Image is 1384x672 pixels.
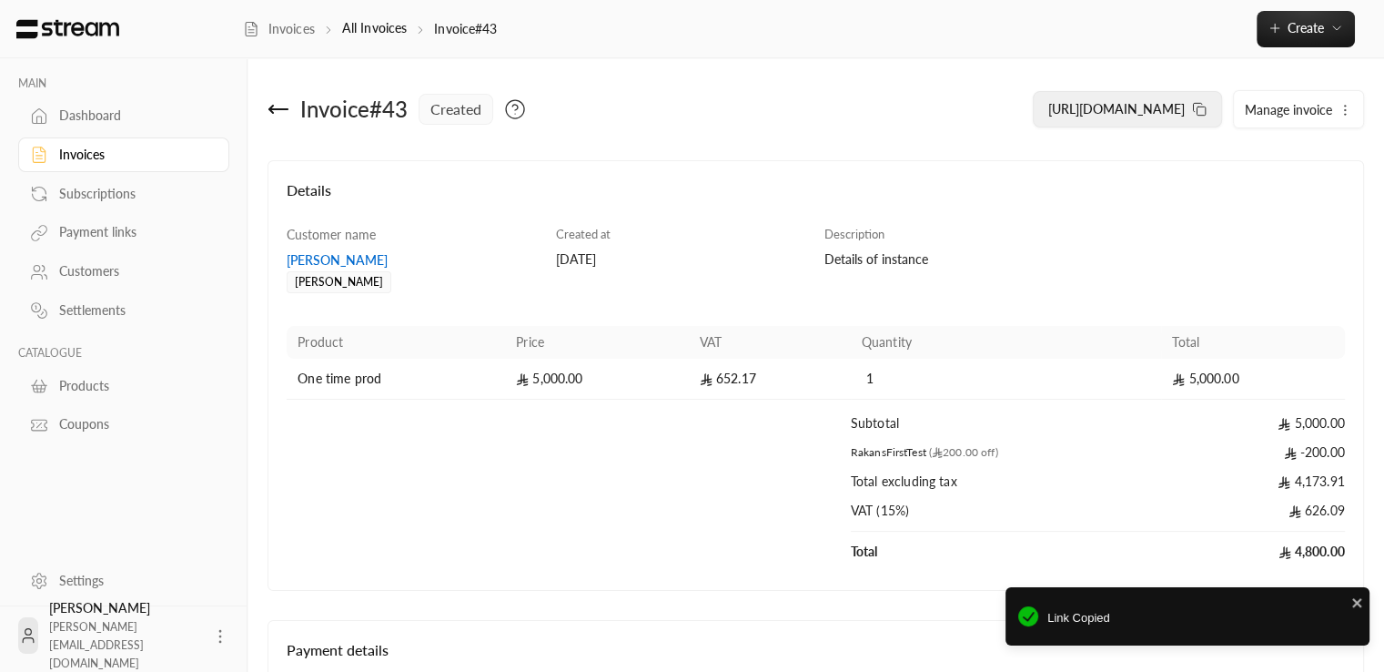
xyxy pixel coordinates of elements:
[1048,101,1185,117] span: [URL][DOMAIN_NAME]
[689,326,851,359] th: VAT
[59,262,207,280] div: Customers
[18,368,229,403] a: Products
[18,176,229,211] a: Subscriptions
[556,250,807,269] div: [DATE]
[287,326,1345,572] table: Products
[1351,593,1364,611] button: close
[18,293,229,329] a: Settlements
[18,137,229,173] a: Invoices
[1161,359,1345,400] td: 5,000.00
[287,251,538,289] a: [PERSON_NAME][PERSON_NAME]
[851,473,1161,502] td: Total excluding tax
[1257,11,1355,47] button: Create
[1161,326,1345,359] th: Total
[505,359,688,400] td: 5,000.00
[824,250,1345,269] div: Details of instance
[18,407,229,443] a: Coupons
[287,251,538,270] div: [PERSON_NAME]
[287,359,505,400] td: One time prod
[929,445,998,459] span: ( 200.00 off)
[1161,400,1345,443] td: 5,000.00
[287,179,1345,219] h4: Details
[49,599,200,672] div: [PERSON_NAME]
[18,98,229,134] a: Dashboard
[505,326,688,359] th: Price
[59,572,207,590] div: Settings
[851,532,1161,572] td: Total
[862,370,880,388] span: 1
[851,502,1161,532] td: VAT (15%)
[287,326,505,359] th: Product
[342,20,407,36] a: All Invoices
[18,254,229,290] a: Customers
[49,620,144,670] span: [PERSON_NAME][EMAIL_ADDRESS][DOMAIN_NAME]
[287,227,376,242] span: Customer name
[851,400,1161,443] td: Subtotal
[851,326,1161,359] th: Quantity
[300,95,408,124] div: Invoice # 43
[689,359,851,400] td: 652.17
[1234,91,1363,127] button: Manage invoice
[59,107,207,125] div: Dashboard
[1161,473,1345,502] td: 4,173.91
[430,98,481,120] span: created
[287,271,391,293] div: [PERSON_NAME]
[18,346,229,361] p: CATALOGUE
[1161,443,1345,473] td: -200.00
[59,415,207,433] div: Coupons
[1047,609,1357,627] span: Link Copied
[851,443,1161,473] td: RakansFirstTest
[18,563,229,598] a: Settings
[1288,20,1324,36] span: Create
[59,223,207,241] div: Payment links
[1161,532,1345,572] td: 4,800.00
[59,146,207,164] div: Invoices
[59,377,207,395] div: Products
[434,20,497,38] p: Invoice#43
[824,227,884,241] span: Description
[287,639,1345,661] h4: Payment details
[1033,91,1222,127] button: [URL][DOMAIN_NAME]
[59,301,207,320] div: Settlements
[18,76,229,91] p: MAIN
[556,227,611,241] span: Created at
[1161,502,1345,532] td: 626.09
[243,20,315,38] a: Invoices
[1245,102,1332,117] span: Manage invoice
[18,215,229,250] a: Payment links
[243,19,498,38] nav: breadcrumb
[59,185,207,203] div: Subscriptions
[15,19,121,39] img: Logo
